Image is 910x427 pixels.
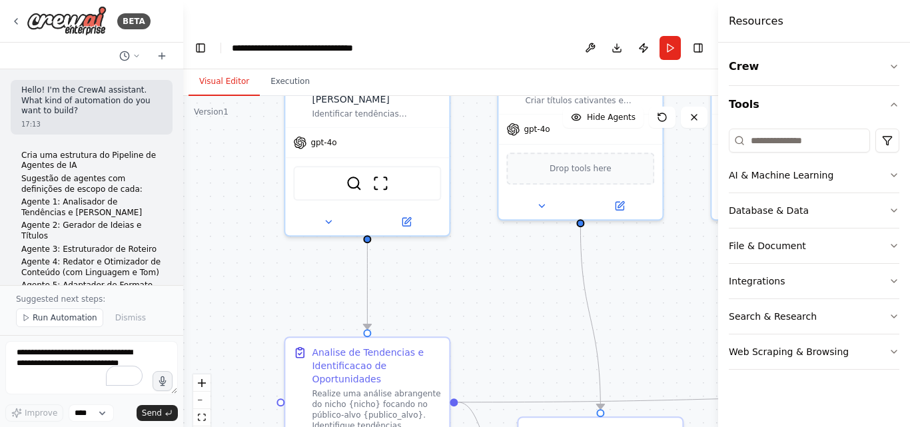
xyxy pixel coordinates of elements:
[21,244,162,255] p: Agente 3: Estruturador de Roteiro
[729,264,899,298] button: Integrations
[729,310,817,323] div: Search & Research
[189,68,260,96] button: Visual Editor
[729,239,806,252] div: File & Document
[153,371,173,391] button: Click to speak your automation idea
[21,85,162,117] p: Hello! I'm the CrewAI assistant. What kind of automation do you want to build?
[729,158,899,193] button: AI & Machine Learning
[574,227,607,409] g: Edge from 80aff181-5106-4ba7-9abb-c5eacb380997 to 6ff02ab0-5d85-41d7-a3d3-c916486ea6ea
[21,257,162,278] p: Agente 4: Redator e Otimizador de Conteúdo (com Linguagem e Tom)
[372,175,388,191] img: ScrapeWebsiteTool
[117,13,151,29] div: BETA
[33,312,97,323] span: Run Automation
[729,299,899,334] button: Search & Research
[16,294,167,304] p: Suggested next steps:
[525,95,654,106] div: Criar títulos cativantes e ganchos persuasivos baseados nas tendências identificadas, adaptando p...
[587,112,636,123] span: Hide Agents
[312,79,441,106] div: Analisador de Tendencias e [PERSON_NAME]
[194,107,228,117] div: Version 1
[729,86,899,123] button: Tools
[729,193,899,228] button: Database & Data
[729,123,899,380] div: Tools
[193,409,211,426] button: fit view
[193,392,211,409] button: zoom out
[729,169,833,182] div: AI & Machine Learning
[729,48,899,85] button: Crew
[729,334,899,369] button: Web Scraping & Browsing
[232,41,353,55] nav: breadcrumb
[582,198,657,214] button: Open in side panel
[312,109,441,119] div: Identificar tendências emergentes e oportunidades de conteúdo no {nicho} para o {publico_alvo}, a...
[21,197,162,218] p: Agente 1: Analisador de Tendências e [PERSON_NAME]
[193,374,211,392] button: zoom in
[191,39,210,57] button: Hide left sidebar
[115,312,146,323] span: Dismiss
[109,308,153,327] button: Dismiss
[284,70,450,236] div: Analisador de Tendencias e [PERSON_NAME]Identificar tendências emergentes e oportunidades de cont...
[27,6,107,36] img: Logo
[729,13,783,29] h4: Resources
[729,274,785,288] div: Integrations
[729,204,809,217] div: Database & Data
[368,214,444,230] button: Open in side panel
[21,220,162,241] p: Agente 2: Gerador de Ideias e Títulos
[142,408,162,418] span: Send
[114,48,146,64] button: Switch to previous chat
[5,404,63,422] button: Improve
[729,345,849,358] div: Web Scraping & Browsing
[524,124,550,135] span: gpt-4o
[729,228,899,263] button: File & Document
[21,119,162,129] div: 17:13
[137,405,178,421] button: Send
[260,68,320,96] button: Execution
[563,107,644,128] button: Hide Agents
[25,408,57,418] span: Improve
[310,137,336,148] span: gpt-4o
[21,280,162,301] p: Agente 5: Adaptador de Formato Multiplataforma
[346,175,362,191] img: SerperDevTool
[151,48,173,64] button: Start a new chat
[497,70,664,220] div: Criar títulos cativantes e ganchos persuasivos baseados nas tendências identificadas, adaptando p...
[312,346,441,386] div: Analise de Tendencias e Identificacao de Oportunidades
[16,308,103,327] button: Run Automation
[21,174,162,195] p: Sugestão de agentes com definições de escopo de cada:
[360,243,374,329] g: Edge from aab2a450-8dc1-4f94-be7c-7f6f8a0e7901 to be312ae5-1acd-40db-81f3-6ab29116db0b
[550,162,612,175] span: Drop tools here
[5,341,178,394] textarea: To enrich screen reader interactions, please activate Accessibility in Grammarly extension settings
[689,39,707,57] button: Hide right sidebar
[21,151,162,171] p: Cria uma estrutura do Pipeline de Agentes de IA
